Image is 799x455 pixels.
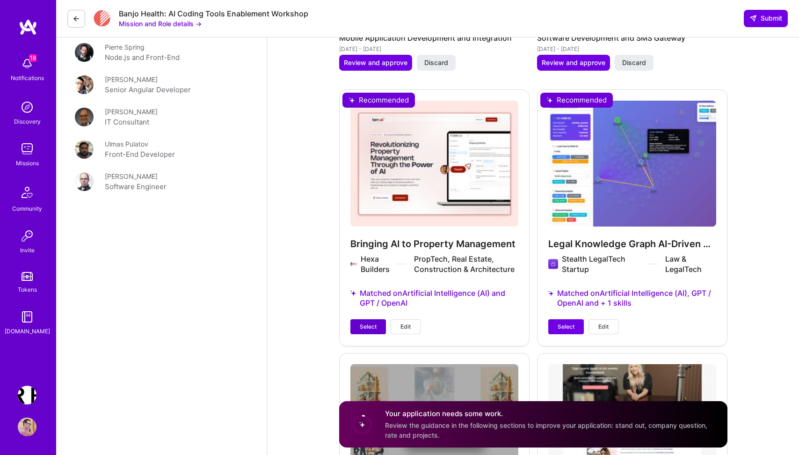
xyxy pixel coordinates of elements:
img: User Avatar [75,172,94,191]
a: User Avatar [15,418,39,436]
h4: Your application needs some work. [385,409,716,418]
button: Submit [744,10,788,27]
button: Discard [417,55,456,71]
div: Software Engineer [105,181,167,192]
img: Company Logo [94,9,110,28]
span: Edit [400,323,411,331]
div: [PERSON_NAME] [105,107,158,117]
img: Terr.ai: Building an Innovative Real Estate Platform [18,386,36,404]
div: [DOMAIN_NAME] [5,326,50,336]
div: [PERSON_NAME] [105,74,158,84]
span: Discard [424,58,448,67]
div: Ulmas Pulatov [105,139,148,149]
img: User Avatar [75,43,94,62]
div: Notifications [11,73,44,83]
img: logo [19,19,37,36]
button: Select [548,319,584,334]
img: bell [18,54,36,73]
img: User Avatar [75,140,94,159]
div: Senior Angular Developer [105,84,191,95]
div: Invite [20,245,35,255]
span: Review and approve [344,58,407,67]
div: IT Consultant [105,117,149,128]
div: Pierre Spring [105,42,145,52]
a: Terr.ai: Building an Innovative Real Estate Platform [15,386,39,404]
a: User AvatarPierre SpringNode.js and Front-End [75,42,248,63]
a: User Avatar[PERSON_NAME]Software Engineer [75,171,248,192]
button: Mission and Role details → [119,19,202,29]
i: icon LeftArrowDark [73,15,80,22]
img: User Avatar [75,75,94,94]
button: Edit [588,319,618,334]
a: User Avatar[PERSON_NAME]Senior Angular Developer [75,74,248,95]
img: Invite [18,227,36,245]
img: User Avatar [18,418,36,436]
div: Front-End Developer [105,149,175,160]
img: discovery [18,98,36,117]
a: User Avatar[PERSON_NAME]IT Consultant [75,107,248,128]
button: Discard [615,55,654,71]
h4: Software Development and SMS Gateway [537,32,727,44]
button: Select [350,319,386,334]
button: Review and approve [339,55,412,71]
div: [DATE] - [DATE] [537,44,727,54]
img: guide book [18,308,36,326]
div: Community [12,204,42,213]
div: Banjo Health: AI Coding Tools Enablement Workshop [119,9,308,19]
div: Tokens [18,285,37,294]
div: [DATE] - [DATE] [339,44,530,54]
i: icon SendLight [749,15,757,22]
span: Select [558,323,574,331]
span: 18 [29,54,36,62]
img: teamwork [18,139,36,158]
span: Review the guidance in the following sections to improve your application: stand out, company que... [385,421,707,439]
div: Discovery [14,117,41,126]
span: Select [360,323,377,331]
div: Missions [16,158,39,168]
span: Submit [749,14,782,23]
span: Discard [622,58,646,67]
a: User AvatarUlmas PulatovFront-End Developer [75,139,248,160]
div: [PERSON_NAME] [105,171,158,181]
img: User Avatar [75,108,94,126]
div: Node.js and Front-End [105,52,180,63]
h4: Mobile Application Development and Integration [339,32,530,44]
img: tokens [22,272,33,281]
button: Review and approve [537,55,610,71]
span: Edit [598,323,609,331]
span: Review and approve [542,58,605,67]
img: Community [16,181,38,204]
button: Edit [391,319,421,334]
